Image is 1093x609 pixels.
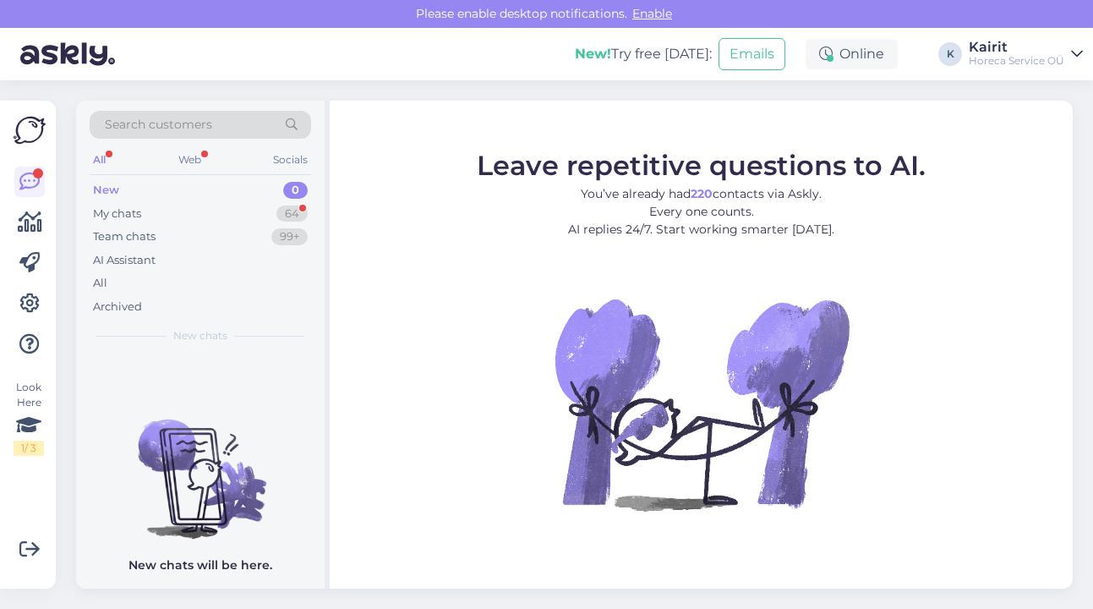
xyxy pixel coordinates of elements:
[175,149,205,171] div: Web
[270,149,311,171] div: Socials
[549,251,854,556] img: No Chat active
[969,41,1083,68] a: KairitHoreca Service OÜ
[14,380,44,456] div: Look Here
[276,206,308,222] div: 64
[90,149,109,171] div: All
[271,228,308,245] div: 99+
[477,184,926,238] p: You’ve already had contacts via Askly. Every one counts. AI replies 24/7. Start working smarter [...
[128,557,272,574] p: New chats will be here.
[93,299,142,315] div: Archived
[575,46,611,62] b: New!
[173,328,227,343] span: New chats
[14,114,46,146] img: Askly Logo
[627,6,677,21] span: Enable
[93,182,119,199] div: New
[93,228,156,245] div: Team chats
[283,182,308,199] div: 0
[938,42,962,66] div: K
[105,116,212,134] span: Search customers
[14,441,44,456] div: 1 / 3
[575,44,712,64] div: Try free [DATE]:
[93,252,156,269] div: AI Assistant
[93,206,141,222] div: My chats
[719,38,785,70] button: Emails
[806,39,898,69] div: Online
[477,148,926,181] span: Leave repetitive questions to AI.
[969,41,1064,54] div: Kairit
[76,389,325,541] img: No chats
[969,54,1064,68] div: Horeca Service OÜ
[93,275,107,292] div: All
[691,185,713,200] b: 220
